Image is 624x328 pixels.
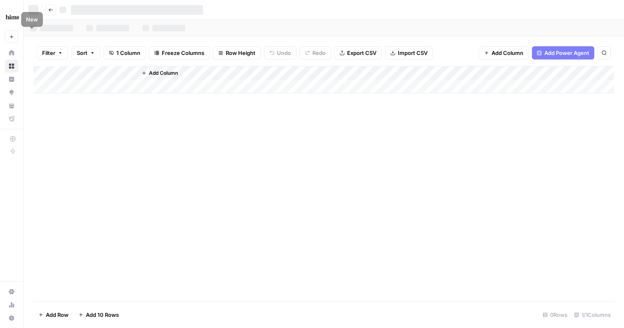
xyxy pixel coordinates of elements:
a: Browse [5,59,18,73]
button: Add Row [33,308,73,321]
button: Redo [300,46,331,59]
button: Row Height [213,46,261,59]
span: Add Row [46,311,69,319]
button: Add Column [138,68,181,78]
a: Usage [5,298,18,311]
span: Add Column [149,69,178,77]
a: Opportunities [5,86,18,99]
span: Import CSV [398,49,428,57]
button: Add Column [479,46,529,59]
span: Export CSV [347,49,376,57]
button: Freeze Columns [149,46,210,59]
span: Filter [42,49,55,57]
button: Export CSV [334,46,382,59]
div: 1/1 Columns [571,308,614,321]
a: Home [5,46,18,59]
span: 1 Column [116,49,140,57]
button: 1 Column [104,46,146,59]
button: Import CSV [385,46,433,59]
button: Workspace: Hims [5,7,18,27]
button: Filter [37,46,68,59]
a: Settings [5,285,18,298]
button: Sort [71,46,100,59]
a: Your Data [5,99,18,112]
span: Sort [77,49,87,57]
button: Undo [264,46,296,59]
button: Add 10 Rows [73,308,124,321]
a: Insights [5,73,18,86]
span: Add Power Agent [544,49,589,57]
button: Help + Support [5,311,18,325]
button: Add Power Agent [532,46,594,59]
span: Undo [277,49,291,57]
span: Add 10 Rows [86,311,119,319]
span: Row Height [226,49,255,57]
span: Add Column [492,49,523,57]
span: Freeze Columns [162,49,204,57]
a: Flightpath [5,112,18,126]
div: 0 Rows [539,308,571,321]
img: Hims Logo [5,10,20,24]
span: Redo [312,49,326,57]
